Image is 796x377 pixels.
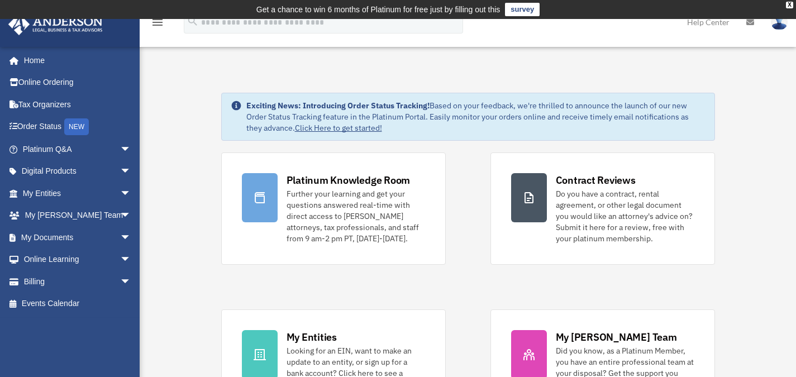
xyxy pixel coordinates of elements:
[8,160,148,183] a: Digital Productsarrow_drop_down
[151,16,164,29] i: menu
[8,249,148,271] a: Online Learningarrow_drop_down
[151,20,164,29] a: menu
[221,152,446,265] a: Platinum Knowledge Room Further your learning and get your questions answered real-time with dire...
[8,293,148,315] a: Events Calendar
[187,15,199,27] i: search
[246,101,430,111] strong: Exciting News: Introducing Order Status Tracking!
[8,93,148,116] a: Tax Organizers
[8,71,148,94] a: Online Ordering
[246,100,706,133] div: Based on your feedback, we're thrilled to announce the launch of our new Order Status Tracking fe...
[295,123,382,133] a: Click Here to get started!
[120,204,142,227] span: arrow_drop_down
[8,182,148,204] a: My Entitiesarrow_drop_down
[120,160,142,183] span: arrow_drop_down
[256,3,501,16] div: Get a chance to win 6 months of Platinum for free just by filling out this
[120,138,142,161] span: arrow_drop_down
[120,182,142,205] span: arrow_drop_down
[287,173,411,187] div: Platinum Knowledge Room
[505,3,540,16] a: survey
[8,270,148,293] a: Billingarrow_drop_down
[64,118,89,135] div: NEW
[8,49,142,71] a: Home
[8,226,148,249] a: My Documentsarrow_drop_down
[556,330,677,344] div: My [PERSON_NAME] Team
[120,270,142,293] span: arrow_drop_down
[786,2,793,8] div: close
[8,138,148,160] a: Platinum Q&Aarrow_drop_down
[490,152,715,265] a: Contract Reviews Do you have a contract, rental agreement, or other legal document you would like...
[8,116,148,139] a: Order StatusNEW
[556,188,694,244] div: Do you have a contract, rental agreement, or other legal document you would like an attorney's ad...
[5,13,106,35] img: Anderson Advisors Platinum Portal
[120,249,142,271] span: arrow_drop_down
[287,330,337,344] div: My Entities
[120,226,142,249] span: arrow_drop_down
[287,188,425,244] div: Further your learning and get your questions answered real-time with direct access to [PERSON_NAM...
[556,173,636,187] div: Contract Reviews
[771,14,788,30] img: User Pic
[8,204,148,227] a: My [PERSON_NAME] Teamarrow_drop_down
